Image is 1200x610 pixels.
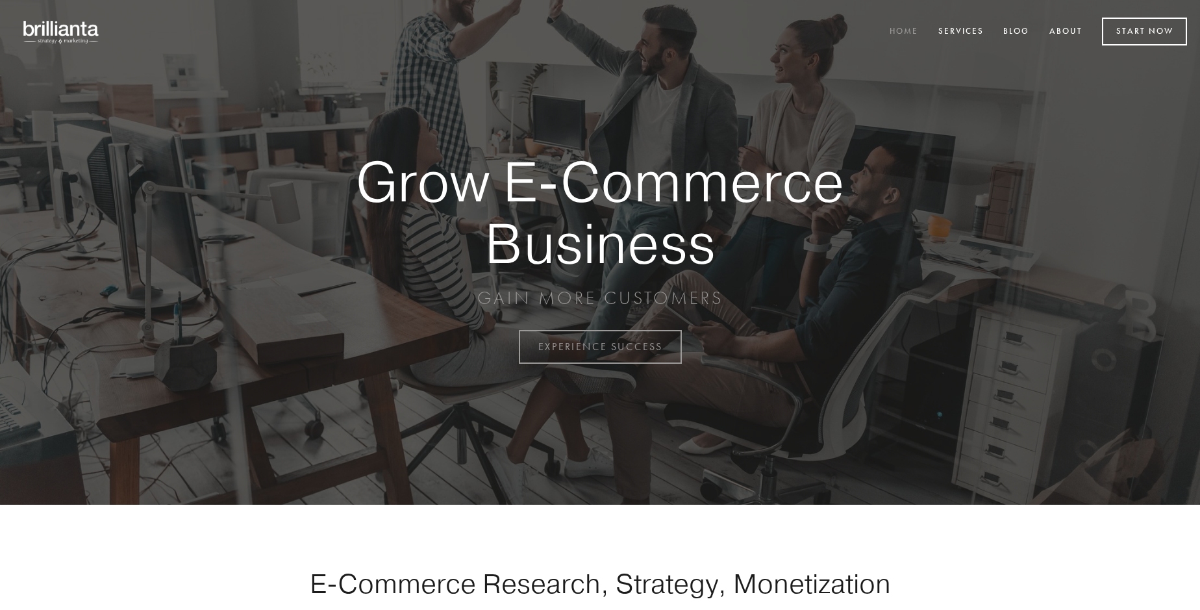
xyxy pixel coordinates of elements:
a: Blog [995,21,1038,43]
a: Services [930,21,992,43]
strong: Grow E-Commerce Business [310,151,890,273]
img: brillianta - research, strategy, marketing [13,13,110,51]
a: Home [881,21,927,43]
a: About [1041,21,1091,43]
a: Start Now [1102,18,1187,45]
p: GAIN MORE CUSTOMERS [310,286,890,310]
a: EXPERIENCE SUCCESS [519,330,682,364]
h1: E-Commerce Research, Strategy, Monetization [269,567,931,600]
